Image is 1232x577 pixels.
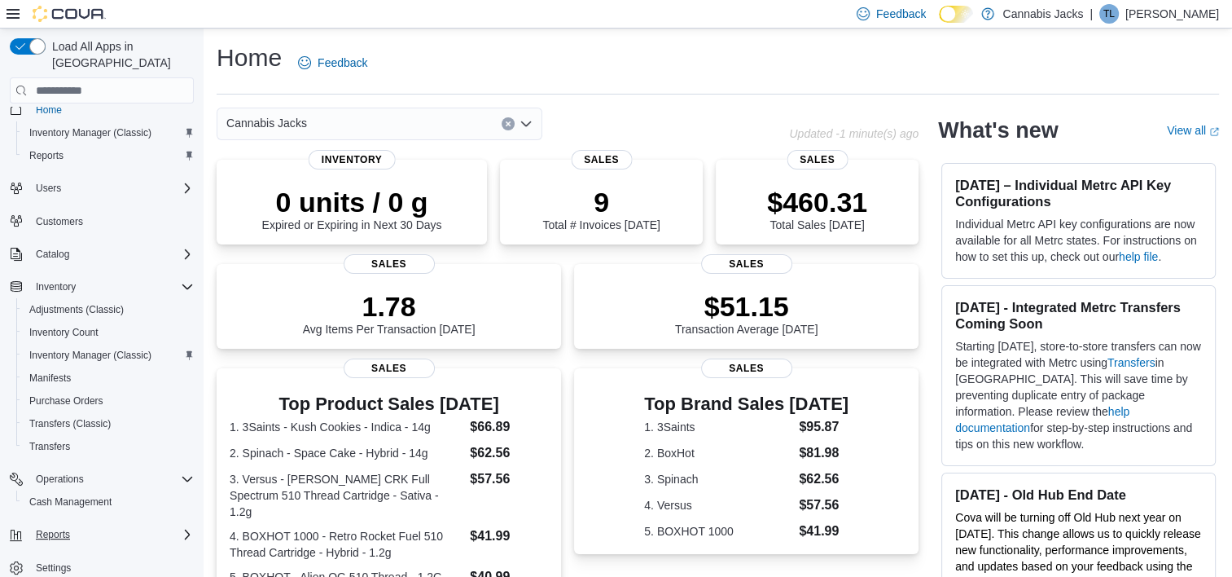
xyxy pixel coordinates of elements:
[955,299,1202,332] h3: [DATE] - Integrated Metrc Transfers Coming Soon
[36,280,76,293] span: Inventory
[344,359,435,378] span: Sales
[16,390,200,412] button: Purchase Orders
[799,417,848,437] dd: $95.87
[36,562,71,575] span: Settings
[23,437,194,456] span: Transfers
[29,469,90,489] button: Operations
[29,349,151,362] span: Inventory Manager (Classic)
[1125,4,1219,24] p: [PERSON_NAME]
[230,419,463,435] dt: 1. 3Saints - Kush Cookies - Indica - 14g
[799,522,848,541] dd: $41.99
[29,277,194,297] span: Inventory
[644,445,792,461] dt: 2. BoxHot
[644,523,792,540] dt: 5. BOXHOT 1000
[789,127,919,140] p: Updated -1 minute(s) ago
[955,177,1202,209] h3: [DATE] – Individual Metrc API Key Configurations
[29,326,99,339] span: Inventory Count
[29,178,68,198] button: Users
[23,437,77,456] a: Transfers
[33,6,106,22] img: Cova
[542,186,660,231] div: Total # Invoices [DATE]
[470,417,548,437] dd: $66.89
[23,414,117,434] a: Transfers (Classic)
[16,144,200,167] button: Reports
[29,211,194,231] span: Customers
[344,254,435,274] span: Sales
[29,303,124,316] span: Adjustments (Classic)
[23,391,194,411] span: Purchase Orders
[701,254,792,274] span: Sales
[29,417,111,430] span: Transfers (Classic)
[16,298,200,321] button: Adjustments (Classic)
[230,445,463,461] dt: 2. Spinach - Space Cake - Hybrid - 14g
[470,526,548,546] dd: $41.99
[292,46,374,79] a: Feedback
[309,150,396,170] span: Inventory
[29,469,194,489] span: Operations
[1119,250,1158,263] a: help file
[29,99,194,119] span: Home
[644,419,792,435] dt: 1. 3Saints
[3,468,200,491] button: Operations
[799,469,848,489] dd: $62.56
[939,6,973,23] input: Dark Mode
[29,149,64,162] span: Reports
[29,178,194,198] span: Users
[470,469,548,489] dd: $57.56
[23,123,194,143] span: Inventory Manager (Classic)
[16,491,200,513] button: Cash Management
[799,443,848,463] dd: $81.98
[571,150,632,170] span: Sales
[16,321,200,344] button: Inventory Count
[23,492,118,512] a: Cash Management
[23,146,70,165] a: Reports
[799,496,848,515] dd: $57.56
[29,126,151,139] span: Inventory Manager (Classic)
[23,146,194,165] span: Reports
[23,346,158,365] a: Inventory Manager (Classic)
[23,414,194,434] span: Transfers (Classic)
[675,290,818,336] div: Transaction Average [DATE]
[16,435,200,458] button: Transfers
[29,244,194,264] span: Catalog
[675,290,818,323] p: $51.15
[230,394,548,414] h3: Top Product Sales [DATE]
[29,244,76,264] button: Catalog
[23,323,194,342] span: Inventory Count
[955,338,1202,452] p: Starting [DATE], store-to-store transfers can now be integrated with Metrc using in [GEOGRAPHIC_D...
[1167,124,1219,137] a: View allExternal link
[644,497,792,513] dt: 4. Versus
[16,344,200,367] button: Inventory Manager (Classic)
[3,97,200,121] button: Home
[3,209,200,233] button: Customers
[46,38,194,71] span: Load All Apps in [GEOGRAPHIC_DATA]
[318,55,367,71] span: Feedback
[767,186,867,231] div: Total Sales [DATE]
[3,243,200,266] button: Catalog
[23,391,110,411] a: Purchase Orders
[767,186,867,218] p: $460.31
[3,523,200,546] button: Reports
[520,117,533,130] button: Open list of options
[29,394,103,407] span: Purchase Orders
[36,104,62,117] span: Home
[1090,4,1093,24] p: |
[262,186,442,231] div: Expired or Expiring in Next 30 Days
[16,412,200,435] button: Transfers (Classic)
[502,117,515,130] button: Clear input
[939,23,940,24] span: Dark Mode
[876,6,926,22] span: Feedback
[23,323,105,342] a: Inventory Count
[938,117,1058,143] h2: What's new
[29,440,70,453] span: Transfers
[23,368,194,388] span: Manifests
[36,248,69,261] span: Catalog
[1002,4,1083,24] p: Cannabis Jacks
[1209,127,1219,137] svg: External link
[644,394,848,414] h3: Top Brand Sales [DATE]
[955,216,1202,265] p: Individual Metrc API key configurations are now available for all Metrc states. For instructions ...
[36,215,83,228] span: Customers
[230,471,463,520] dt: 3. Versus - [PERSON_NAME] CRK Full Spectrum 510 Thread Cartridge - Sativa - 1.2g
[230,528,463,561] dt: 4. BOXHOT 1000 - Retro Rocket Fuel 510 Thread Cartridge - Hybrid - 1.2g
[29,525,77,544] button: Reports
